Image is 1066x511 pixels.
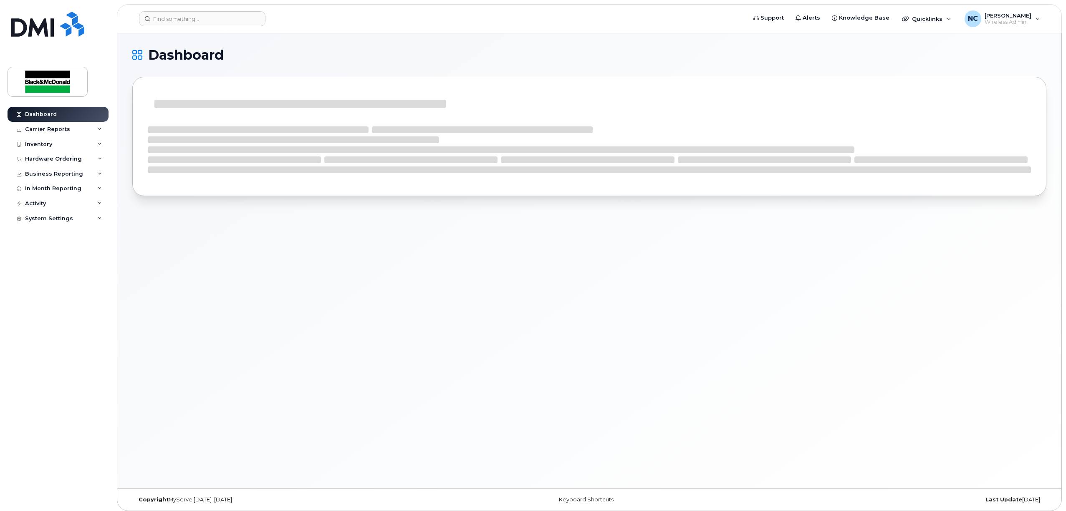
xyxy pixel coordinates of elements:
a: Keyboard Shortcuts [559,496,614,503]
div: MyServe [DATE]–[DATE] [132,496,437,503]
div: [DATE] [742,496,1046,503]
strong: Last Update [985,496,1022,503]
span: Dashboard [148,49,224,61]
strong: Copyright [139,496,169,503]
